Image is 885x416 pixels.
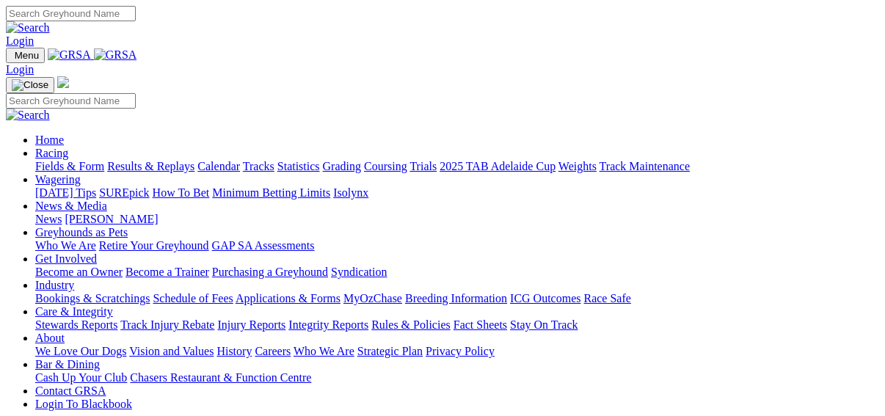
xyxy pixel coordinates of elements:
a: News & Media [35,200,107,212]
a: 2025 TAB Adelaide Cup [440,160,556,172]
a: Tracks [243,160,274,172]
a: History [216,345,252,357]
a: Coursing [364,160,407,172]
a: About [35,332,65,344]
a: News [35,213,62,225]
a: Track Injury Rebate [120,318,214,331]
a: Grading [323,160,361,172]
a: Who We Are [35,239,96,252]
img: GRSA [48,48,91,62]
a: Statistics [277,160,320,172]
a: Integrity Reports [288,318,368,331]
img: Close [12,79,48,91]
a: Industry [35,279,74,291]
a: Fact Sheets [454,318,507,331]
a: Become an Owner [35,266,123,278]
a: Stewards Reports [35,318,117,331]
input: Search [6,93,136,109]
a: Contact GRSA [35,384,106,397]
a: Retire Your Greyhound [99,239,209,252]
a: Trials [409,160,437,172]
span: Menu [15,50,39,61]
a: Who We Are [294,345,354,357]
a: Careers [255,345,291,357]
a: We Love Our Dogs [35,345,126,357]
img: Search [6,109,50,122]
a: Bookings & Scratchings [35,292,150,304]
div: Industry [35,292,879,305]
a: Track Maintenance [600,160,690,172]
div: Wagering [35,186,879,200]
a: Login To Blackbook [35,398,132,410]
div: Care & Integrity [35,318,879,332]
a: Rules & Policies [371,318,451,331]
a: Weights [558,160,597,172]
div: Racing [35,160,879,173]
a: Greyhounds as Pets [35,226,128,238]
a: Results & Replays [107,160,194,172]
button: Toggle navigation [6,48,45,63]
button: Toggle navigation [6,77,54,93]
img: logo-grsa-white.png [57,76,69,88]
a: Race Safe [583,292,630,304]
img: Search [6,21,50,34]
a: Racing [35,147,68,159]
a: Cash Up Your Club [35,371,127,384]
a: Calendar [197,160,240,172]
div: Greyhounds as Pets [35,239,879,252]
a: Login [6,34,34,47]
a: Care & Integrity [35,305,113,318]
a: How To Bet [153,186,210,199]
a: Syndication [331,266,387,278]
a: Applications & Forms [236,292,340,304]
a: Purchasing a Greyhound [212,266,328,278]
a: Privacy Policy [426,345,495,357]
a: MyOzChase [343,292,402,304]
a: Bar & Dining [35,358,100,371]
input: Search [6,6,136,21]
a: GAP SA Assessments [212,239,315,252]
a: Strategic Plan [357,345,423,357]
a: Become a Trainer [125,266,209,278]
a: Fields & Form [35,160,104,172]
a: Stay On Track [510,318,578,331]
a: [PERSON_NAME] [65,213,158,225]
div: News & Media [35,213,879,226]
a: Injury Reports [217,318,285,331]
a: Chasers Restaurant & Function Centre [130,371,311,384]
a: Breeding Information [405,292,507,304]
a: SUREpick [99,186,149,199]
a: [DATE] Tips [35,186,96,199]
a: Login [6,63,34,76]
a: Get Involved [35,252,97,265]
a: Minimum Betting Limits [212,186,330,199]
div: Get Involved [35,266,879,279]
a: Home [35,134,64,146]
a: Isolynx [333,186,368,199]
a: ICG Outcomes [510,292,580,304]
div: About [35,345,879,358]
a: Vision and Values [129,345,214,357]
a: Wagering [35,173,81,186]
a: Schedule of Fees [153,292,233,304]
img: GRSA [94,48,137,62]
div: Bar & Dining [35,371,879,384]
